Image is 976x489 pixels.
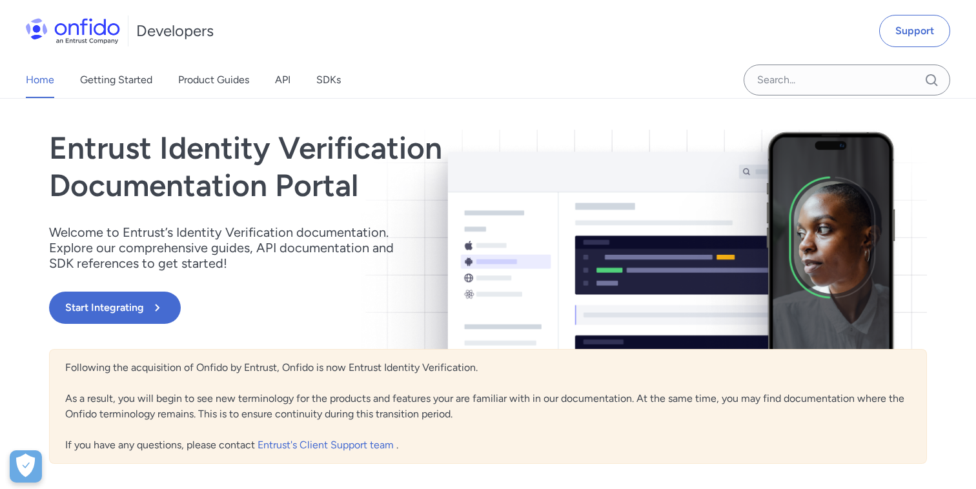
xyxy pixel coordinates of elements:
a: Getting Started [80,62,152,98]
button: Start Integrating [49,292,181,324]
div: Cookie Preferences [10,450,42,483]
button: Open Preferences [10,450,42,483]
a: API [275,62,290,98]
h1: Entrust Identity Verification Documentation Portal [49,130,664,204]
div: Following the acquisition of Onfido by Entrust, Onfido is now Entrust Identity Verification. As a... [49,349,927,464]
a: Entrust's Client Support team [258,439,396,451]
a: Support [879,15,950,47]
a: Start Integrating [49,292,664,324]
h1: Developers [136,21,214,41]
a: SDKs [316,62,341,98]
p: Welcome to Entrust’s Identity Verification documentation. Explore our comprehensive guides, API d... [49,225,411,271]
a: Product Guides [178,62,249,98]
a: Home [26,62,54,98]
input: Onfido search input field [744,65,950,95]
img: Onfido Logo [26,18,120,44]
